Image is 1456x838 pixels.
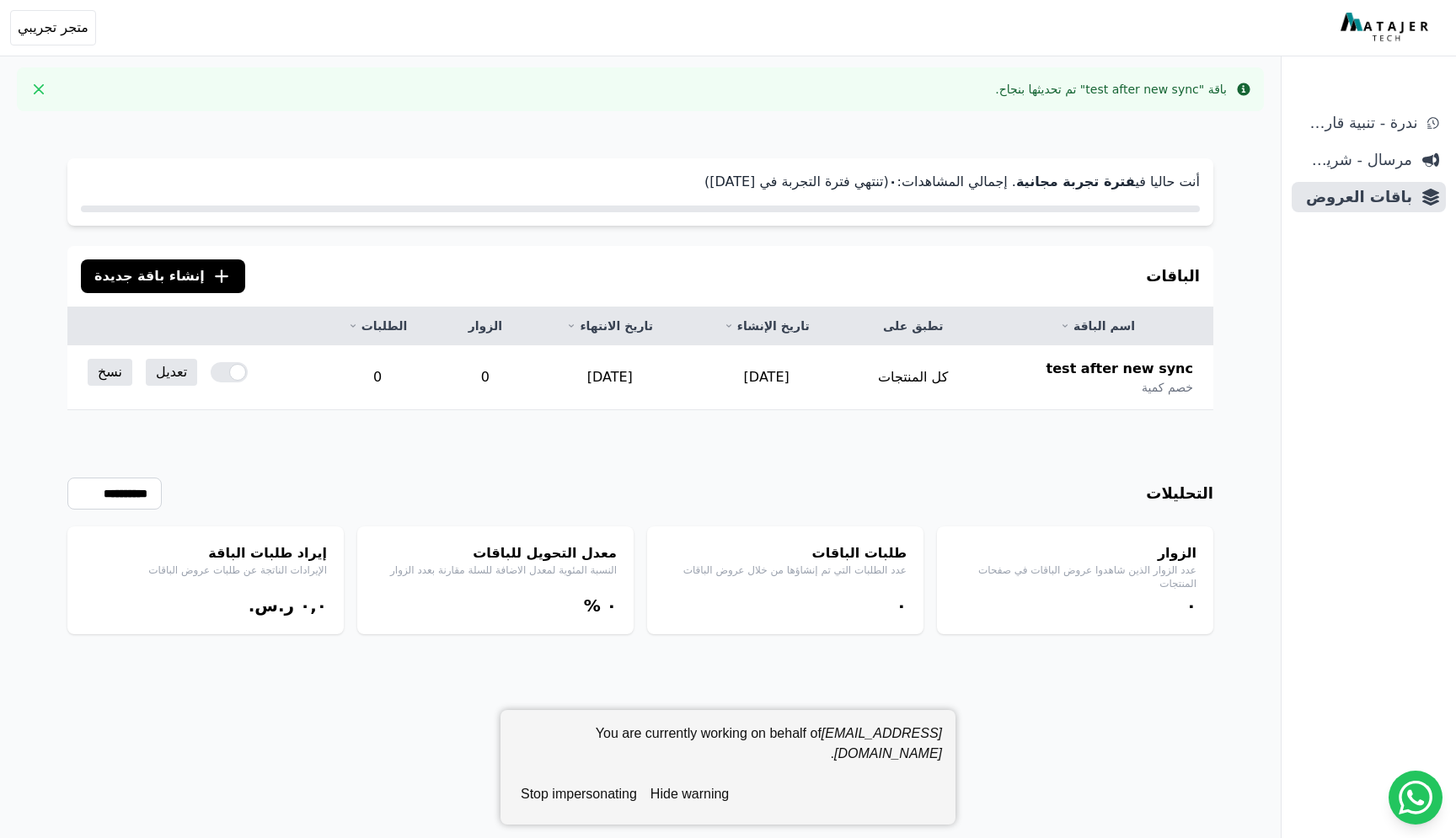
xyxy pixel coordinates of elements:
span: test after new sync [1046,359,1193,379]
a: الطلبات [336,318,420,334]
h4: إيراد طلبات الباقة [84,543,327,563]
button: إنشاء باقة جديدة [81,259,245,293]
a: نسخ [88,359,132,386]
p: عدد الطلبات التي تم إنشاؤها من خلال عروض الباقات [664,563,907,577]
h3: التحليلات [1146,482,1213,505]
div: باقة "test after new sync" تم تحديثها بنجاح. [995,81,1227,98]
td: [DATE] [532,345,688,410]
th: الزوار [439,307,531,345]
img: MatajerTech Logo [1341,13,1432,43]
td: [DATE] [688,345,844,410]
div: ۰ [664,594,907,617]
span: ندرة - تنبية قارب علي النفاذ [1298,111,1417,135]
div: ۰ [954,594,1196,617]
a: تاريخ الإنشاء [709,318,824,334]
button: متجر تجريبي [10,10,96,45]
a: تعديل [146,359,197,386]
a: اسم الباقة [1002,318,1193,334]
bdi: ۰ [607,595,617,616]
strong: ۰ [889,173,897,189]
span: باقات العروض [1298,185,1412,209]
h4: الزوار [954,543,1196,563]
em: [EMAIL_ADDRESS][DOMAIN_NAME] [822,726,942,761]
button: Close [25,76,52,103]
div: You are currently working on behalf of . [514,723,942,777]
p: أنت حاليا في . إجمالي المشاهدات: (تنتهي فترة التجربة في [DATE]) [81,172,1200,192]
p: الإيرادات الناتجة عن طلبات عروض الباقات [84,563,327,577]
bdi: ۰,۰ [300,595,327,616]
span: % [584,595,601,616]
h4: طلبات الباقات [664,543,907,563]
span: متجر تجريبي [18,18,88,38]
a: تاريخ الانتهاء [552,318,668,334]
p: عدد الزوار الذين شاهدوا عروض الباقات في صفحات المنتجات [954,563,1196,590]
span: مرسال - شريط دعاية [1298,148,1412,172]
span: خصم كمية [1142,379,1193,396]
p: النسبة المئوية لمعدل الاضافة للسلة مقارنة بعدد الزوار [374,563,617,577]
button: stop impersonating [514,777,644,811]
span: إنشاء باقة جديدة [94,266,205,286]
th: تطبق على [844,307,981,345]
button: hide warning [644,777,736,811]
strong: فترة تجربة مجانية [1016,173,1135,189]
td: كل المنتجات [844,345,981,410]
td: 0 [439,345,531,410]
h4: معدل التحويل للباقات [374,543,617,563]
span: ر.س. [249,595,294,616]
h3: الباقات [1146,264,1200,288]
td: 0 [316,345,440,410]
